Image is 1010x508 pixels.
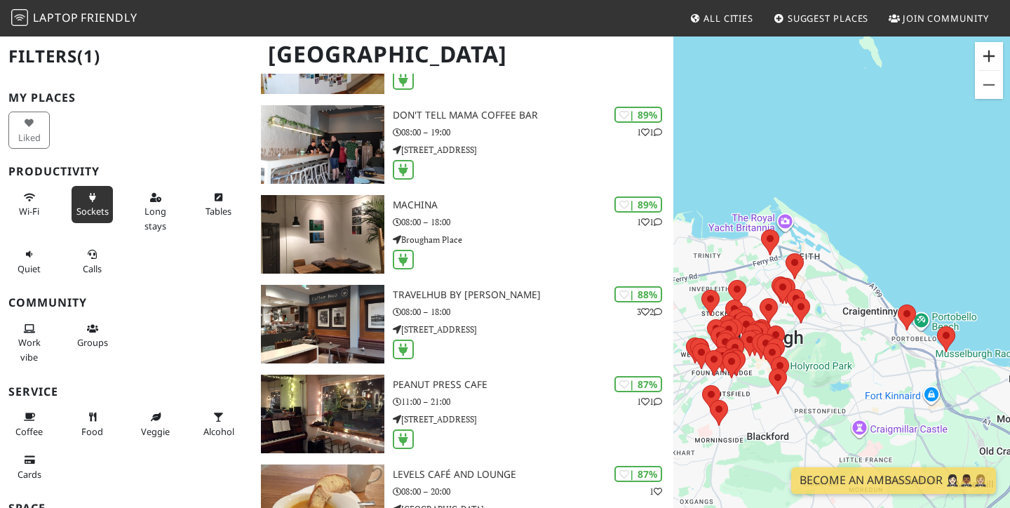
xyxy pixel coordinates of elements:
span: Coffee [15,425,43,438]
span: Video/audio calls [83,262,102,275]
span: Group tables [77,336,108,349]
p: 1 1 [637,126,662,139]
button: Veggie [135,406,176,443]
h2: Filters [8,35,244,78]
p: 1 1 [637,395,662,408]
p: 08:00 – 19:00 [393,126,673,139]
div: | 87% [614,376,662,392]
button: Zoom in [975,42,1003,70]
a: TravelHub by Lothian | 88% 32 TravelHub by [PERSON_NAME] 08:00 – 18:00 [STREET_ADDRESS] [252,285,673,363]
button: Coffee [8,406,50,443]
h1: [GEOGRAPHIC_DATA] [257,35,671,74]
p: [STREET_ADDRESS] [393,413,673,426]
a: Don't tell Mama Coffee Bar | 89% 11 Don't tell Mama Coffee Bar 08:00 – 19:00 [STREET_ADDRESS] [252,105,673,184]
div: | 89% [614,196,662,213]
h3: Levels Café and Lounge [393,469,673,481]
button: Tables [198,186,239,223]
p: [STREET_ADDRESS] [393,323,673,336]
button: Food [72,406,113,443]
span: Credit cards [18,468,41,481]
button: Alcohol [198,406,239,443]
h3: Don't tell Mama Coffee Bar [393,109,673,121]
span: Suggest Places [788,12,869,25]
a: All Cities [684,6,759,31]
span: Veggie [141,425,170,438]
img: Don't tell Mama Coffee Bar [261,105,384,184]
img: LaptopFriendly [11,9,28,26]
h3: Service [8,385,244,399]
p: 08:00 – 20:00 [393,485,673,498]
span: Work-friendly tables [206,205,231,218]
p: 1 1 [637,215,662,229]
p: 3 2 [637,305,662,319]
span: Long stays [144,205,166,232]
a: Become an Ambassador 🤵🏻‍♀️🤵🏾‍♂️🤵🏼‍♀️ [791,467,996,494]
span: Join Community [903,12,989,25]
p: 08:00 – 18:00 [393,305,673,319]
a: Join Community [883,6,995,31]
h3: TravelHub by [PERSON_NAME] [393,289,673,301]
button: Cards [8,448,50,486]
img: Machina [261,195,384,274]
div: | 89% [614,107,662,123]
button: Sockets [72,186,113,223]
span: Food [81,425,103,438]
img: Peanut Press Cafe [261,375,384,453]
h3: Productivity [8,165,244,178]
p: 08:00 – 18:00 [393,215,673,229]
h3: Peanut Press Cafe [393,379,673,391]
h3: Machina [393,199,673,211]
div: | 88% [614,286,662,302]
span: Quiet [18,262,41,275]
h3: My Places [8,91,244,105]
p: 1 [649,485,662,498]
span: (1) [77,44,100,67]
button: Calls [72,243,113,280]
p: Brougham Place [393,233,673,246]
button: Long stays [135,186,176,237]
span: People working [18,336,41,363]
a: Peanut Press Cafe | 87% 11 Peanut Press Cafe 11:00 – 21:00 [STREET_ADDRESS] [252,375,673,453]
span: Power sockets [76,205,109,218]
button: Zoom out [975,71,1003,99]
a: LaptopFriendly LaptopFriendly [11,6,137,31]
span: Alcohol [203,425,234,438]
img: TravelHub by Lothian [261,285,384,363]
span: Laptop [33,10,79,25]
a: Machina | 89% 11 Machina 08:00 – 18:00 Brougham Place [252,195,673,274]
p: 11:00 – 21:00 [393,395,673,408]
span: Friendly [81,10,137,25]
button: Work vibe [8,317,50,368]
div: | 87% [614,466,662,482]
button: Groups [72,317,113,354]
button: Quiet [8,243,50,280]
span: All Cities [703,12,753,25]
button: Wi-Fi [8,186,50,223]
h3: Community [8,296,244,309]
p: [STREET_ADDRESS] [393,143,673,156]
a: Suggest Places [768,6,875,31]
span: Stable Wi-Fi [19,205,39,218]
